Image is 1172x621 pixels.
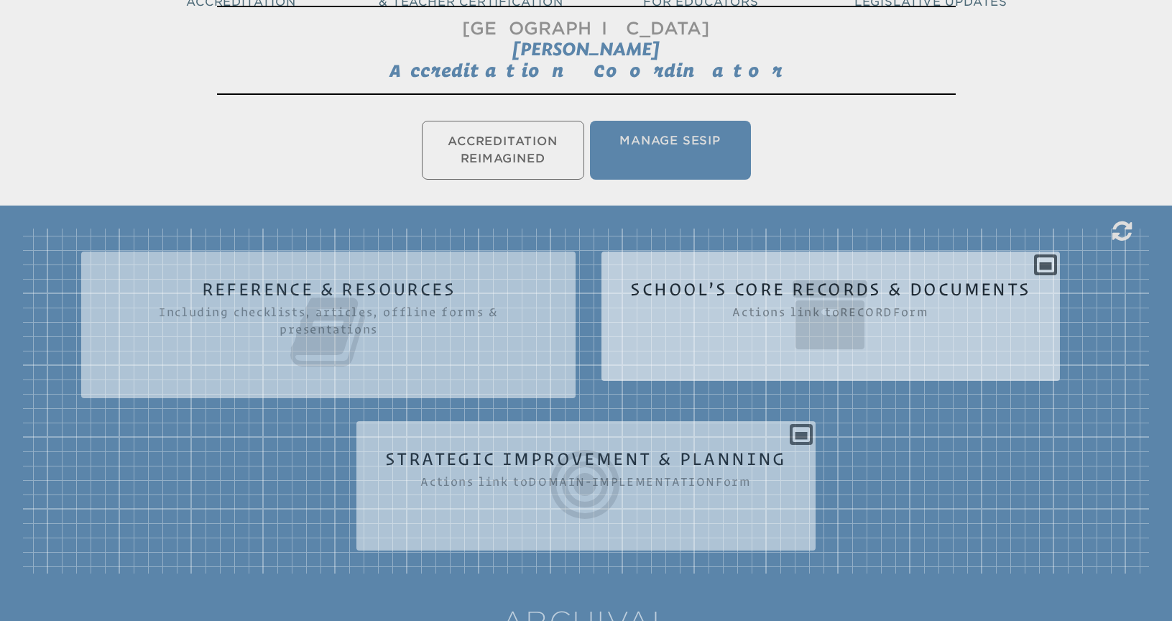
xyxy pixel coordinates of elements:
[385,450,787,525] h2: Strategic Improvement & Planning
[512,39,660,60] span: [PERSON_NAME]
[389,60,783,80] span: Accreditation Coordinator
[110,280,547,372] h2: Reference & Resources
[630,280,1030,355] h2: School’s Core Records & Documents
[590,121,751,180] li: Manage SESIP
